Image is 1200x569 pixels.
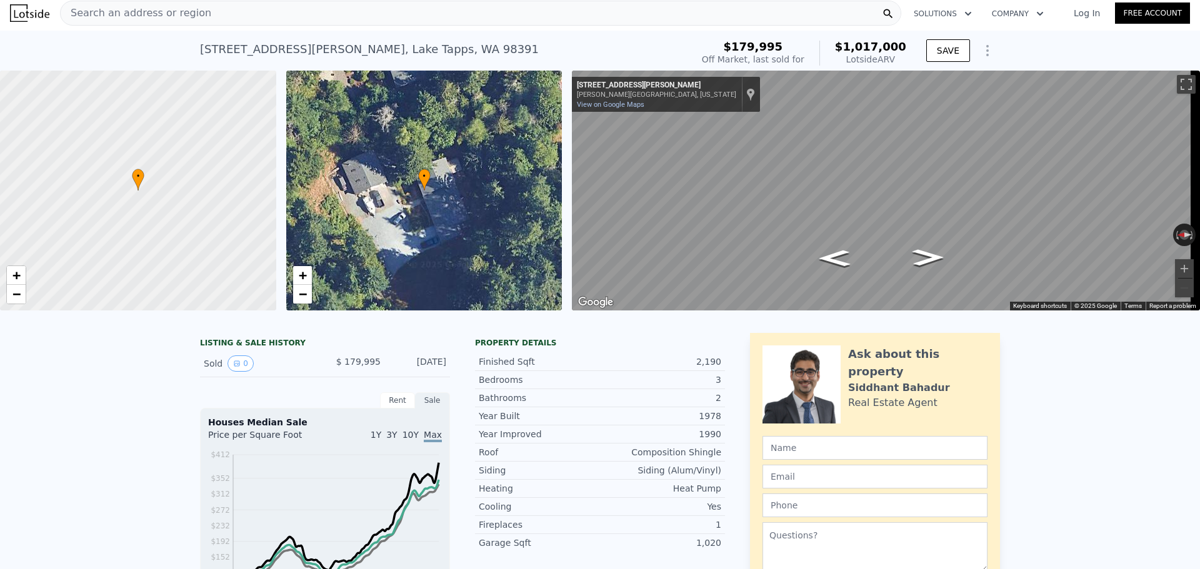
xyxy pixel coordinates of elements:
div: Finished Sqft [479,355,600,368]
a: View on Google Maps [577,101,644,109]
tspan: $152 [211,553,230,562]
path: Go North, Myers Rd E [806,246,864,270]
span: + [298,267,306,283]
path: Go South, Myers Rd E [899,245,957,270]
div: Street View [572,71,1200,310]
div: Bedrooms [479,374,600,386]
button: SAVE [926,39,970,62]
div: [DATE] [391,355,446,372]
div: Property details [475,338,725,348]
div: 2,190 [600,355,721,368]
button: Company [982,2,1054,25]
span: 1Y [371,430,381,440]
tspan: $192 [211,537,230,546]
span: • [418,171,431,182]
span: 3Y [386,430,397,440]
div: Real Estate Agent [848,395,937,410]
div: Houses Median Sale [208,416,442,428]
a: Free Account [1115,2,1190,24]
tspan: $312 [211,490,230,498]
img: Google [575,294,616,310]
input: Phone [762,493,987,517]
a: Zoom in [293,266,312,285]
div: Year Built [479,410,600,422]
button: Rotate counterclockwise [1173,224,1180,246]
button: Zoom out [1175,279,1194,297]
div: 2 [600,392,721,404]
div: 3 [600,374,721,386]
div: Yes [600,500,721,513]
div: • [418,169,431,190]
button: Keyboard shortcuts [1013,302,1067,310]
div: Map [572,71,1200,310]
input: Name [762,436,987,460]
span: © 2025 Google [1074,302,1117,309]
span: $ 179,995 [336,357,381,367]
div: Siding [479,464,600,477]
a: Zoom out [293,285,312,304]
div: Siddhant Bahadur [848,380,950,395]
a: Zoom out [7,285,26,304]
div: Ask about this property [848,345,987,380]
a: Zoom in [7,266,26,285]
a: Report a problem [1149,302,1196,309]
a: Log In [1059,7,1115,19]
button: Rotate clockwise [1189,224,1196,246]
div: Bathrooms [479,392,600,404]
div: • [132,169,144,190]
tspan: $232 [211,522,230,530]
div: [STREET_ADDRESS][PERSON_NAME] [577,81,736,91]
div: Sale [415,392,450,408]
div: Sold [204,355,315,372]
div: 1978 [600,410,721,422]
div: 1,020 [600,537,721,549]
span: $179,995 [724,40,783,53]
div: Composition Shingle [600,446,721,458]
tspan: $412 [211,450,230,459]
div: LISTING & SALE HISTORY [200,338,450,350]
button: Zoom in [1175,259,1194,278]
tspan: $272 [211,506,230,515]
button: Solutions [904,2,982,25]
img: Lotside [10,4,49,22]
a: Terms (opens in new tab) [1124,302,1142,309]
span: + [12,267,21,283]
span: Max [424,430,442,442]
div: Heat Pump [600,482,721,495]
a: Open this area in Google Maps (opens a new window) [575,294,616,310]
button: View historical data [227,355,254,372]
span: Search an address or region [61,6,211,21]
div: Lotside ARV [835,53,906,66]
span: 10Y [402,430,419,440]
span: − [12,286,21,302]
button: Toggle fullscreen view [1177,75,1196,94]
div: Fireplaces [479,518,600,531]
div: Cooling [479,500,600,513]
div: Off Market, last sold for [702,53,804,66]
div: Price per Square Foot [208,428,325,448]
div: [STREET_ADDRESS][PERSON_NAME] , Lake Tapps , WA 98391 [200,41,539,58]
a: Show location on map [746,87,755,101]
button: Reset the view [1173,230,1196,240]
div: Siding (Alum/Vinyl) [600,464,721,477]
div: 1990 [600,428,721,440]
div: Rent [380,392,415,408]
tspan: $352 [211,474,230,483]
div: [PERSON_NAME][GEOGRAPHIC_DATA], [US_STATE] [577,91,736,99]
button: Show Options [975,38,1000,63]
span: $1,017,000 [835,40,906,53]
div: 1 [600,518,721,531]
input: Email [762,465,987,488]
span: • [132,171,144,182]
div: Heating [479,482,600,495]
div: Roof [479,446,600,458]
div: Garage Sqft [479,537,600,549]
div: Year Improved [479,428,600,440]
span: − [298,286,306,302]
